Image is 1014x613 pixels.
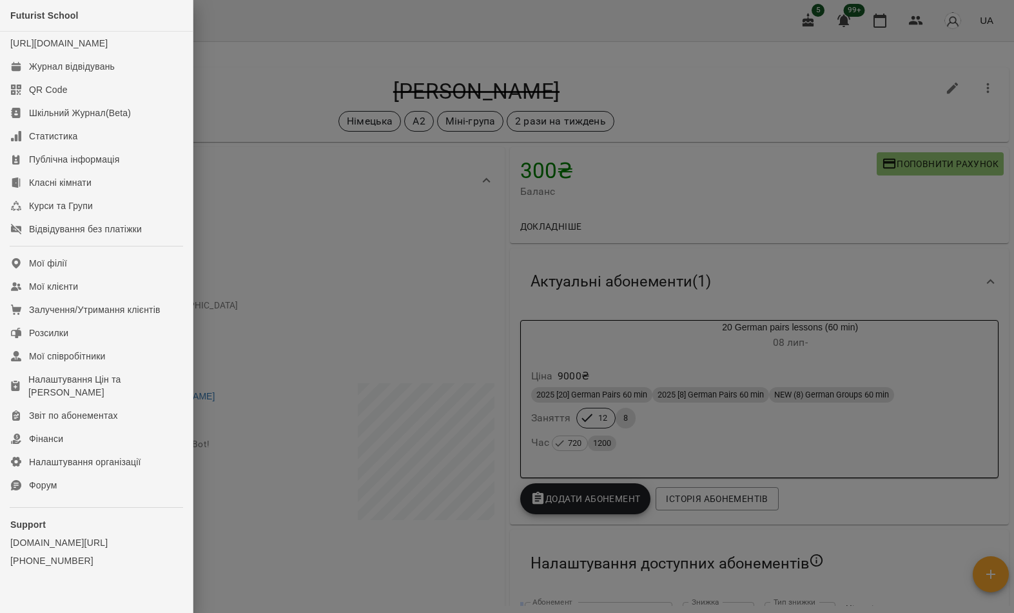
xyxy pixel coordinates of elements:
div: Форум [29,479,57,492]
div: Розсилки [29,327,68,339]
div: Фінанси [29,432,63,445]
a: [PHONE_NUMBER] [10,554,182,567]
div: Звіт по абонементах [29,409,118,422]
div: Мої клієнти [29,280,78,293]
div: Статистика [29,130,78,143]
div: QR Code [29,83,68,96]
div: Класні кімнати [29,176,92,189]
div: Налаштування Цін та [PERSON_NAME] [28,373,182,399]
div: Журнал відвідувань [29,60,115,73]
div: Залучення/Утримання клієнтів [29,303,161,316]
div: Мої співробітники [29,350,106,363]
div: Налаштування організації [29,456,141,468]
div: Відвідування без платіжки [29,223,142,236]
span: Futurist School [10,10,79,21]
a: [URL][DOMAIN_NAME] [10,38,108,48]
div: Публічна інформація [29,153,119,166]
div: Шкільний Журнал(Beta) [29,106,131,119]
a: [DOMAIN_NAME][URL] [10,536,182,549]
p: Support [10,518,182,531]
div: Курси та Групи [29,199,93,212]
div: Мої філії [29,257,67,270]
